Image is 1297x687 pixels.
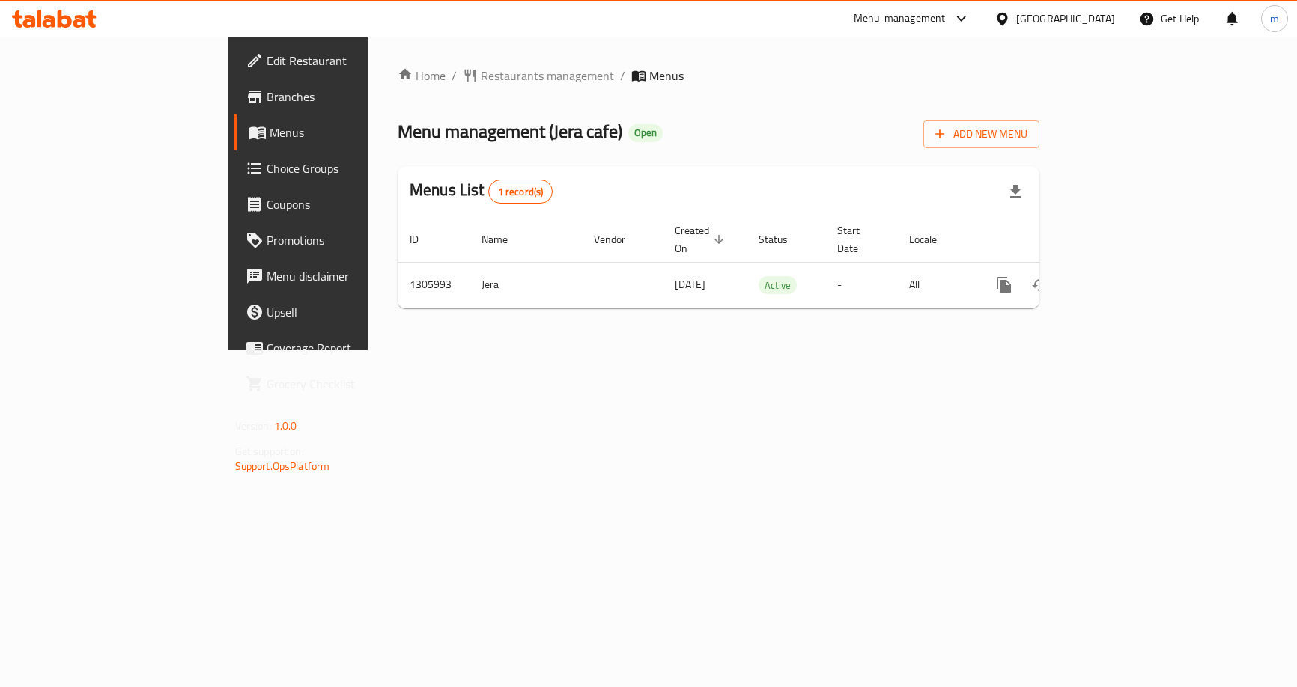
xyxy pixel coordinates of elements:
a: Restaurants management [463,67,614,85]
a: Menu disclaimer [234,258,444,294]
span: Upsell [267,303,432,321]
span: Coverage Report [267,339,432,357]
a: Coverage Report [234,330,444,366]
nav: breadcrumb [398,67,1039,85]
td: All [897,262,974,308]
span: Edit Restaurant [267,52,432,70]
button: Change Status [1022,267,1058,303]
a: Edit Restaurant [234,43,444,79]
li: / [452,67,457,85]
span: Menus [270,123,432,141]
span: 1.0.0 [274,416,297,436]
div: [GEOGRAPHIC_DATA] [1016,10,1115,27]
button: more [986,267,1022,303]
span: Active [759,277,797,294]
th: Actions [974,217,1142,263]
span: m [1270,10,1279,27]
td: Jera [470,262,582,308]
a: Coupons [234,186,444,222]
span: 1 record(s) [489,185,553,199]
h2: Menus List [410,179,553,204]
div: Export file [997,174,1033,210]
span: Version: [235,416,272,436]
span: Locale [909,230,956,248]
span: Status [759,230,807,248]
span: Get support on: [235,442,304,461]
li: / [620,67,625,85]
span: Menu management ( Jera cafe ) [398,114,622,148]
span: Start Date [837,222,879,257]
span: ID [410,230,438,248]
span: Vendor [594,230,645,248]
span: Name [482,230,527,248]
span: [DATE] [675,275,705,294]
span: Add New Menu [935,125,1027,144]
a: Choice Groups [234,150,444,186]
td: - [825,262,897,308]
span: Created On [675,222,729,257]
div: Open [628,124,663,142]
button: Add New Menu [923,120,1039,148]
a: Menus [234,114,444,150]
a: Branches [234,79,444,114]
span: Coupons [267,195,432,213]
span: Menus [649,67,684,85]
span: Open [628,126,663,139]
a: Grocery Checklist [234,366,444,402]
span: Grocery Checklist [267,375,432,393]
span: Choice Groups [267,159,432,177]
span: Restaurants management [481,67,614,85]
div: Active [759,276,797,294]
span: Menu disclaimer [267,267,432,285]
span: Branches [267,88,432,106]
a: Upsell [234,294,444,330]
div: Total records count [488,180,553,204]
a: Promotions [234,222,444,258]
span: Promotions [267,231,432,249]
table: enhanced table [398,217,1142,308]
a: Support.OpsPlatform [235,457,330,476]
div: Menu-management [854,10,946,28]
